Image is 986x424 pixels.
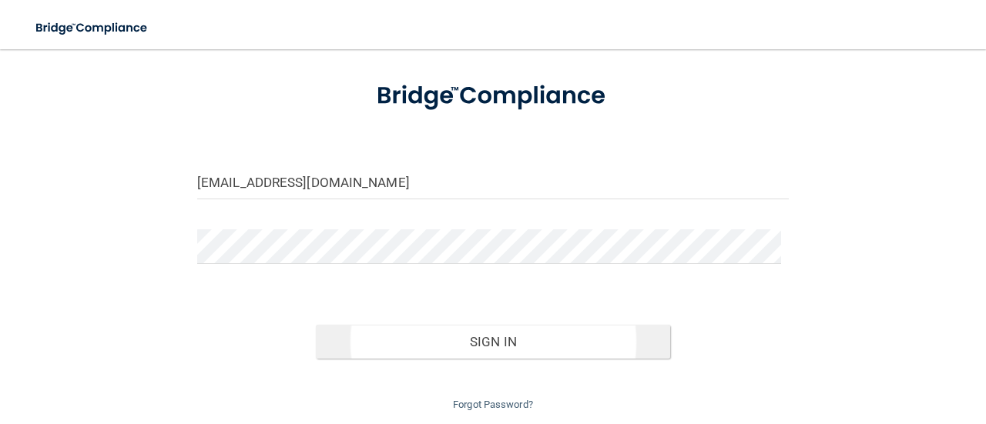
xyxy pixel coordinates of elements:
button: Sign In [316,325,671,359]
a: Forgot Password? [453,399,533,410]
input: Email [197,165,789,199]
img: bridge_compliance_login_screen.278c3ca4.svg [23,12,162,44]
img: bridge_compliance_login_screen.278c3ca4.svg [351,65,636,128]
iframe: Drift Widget Chat Controller [719,315,968,376]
